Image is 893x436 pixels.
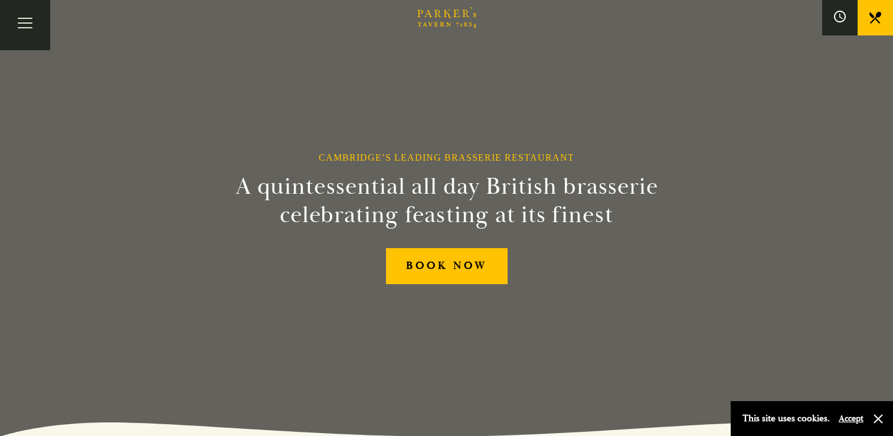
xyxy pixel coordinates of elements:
p: This site uses cookies. [742,410,830,427]
button: Accept [839,413,863,424]
h1: Cambridge’s Leading Brasserie Restaurant [319,152,574,163]
button: Close and accept [872,413,884,425]
h2: A quintessential all day British brasserie celebrating feasting at its finest [178,173,716,229]
a: BOOK NOW [386,248,508,284]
